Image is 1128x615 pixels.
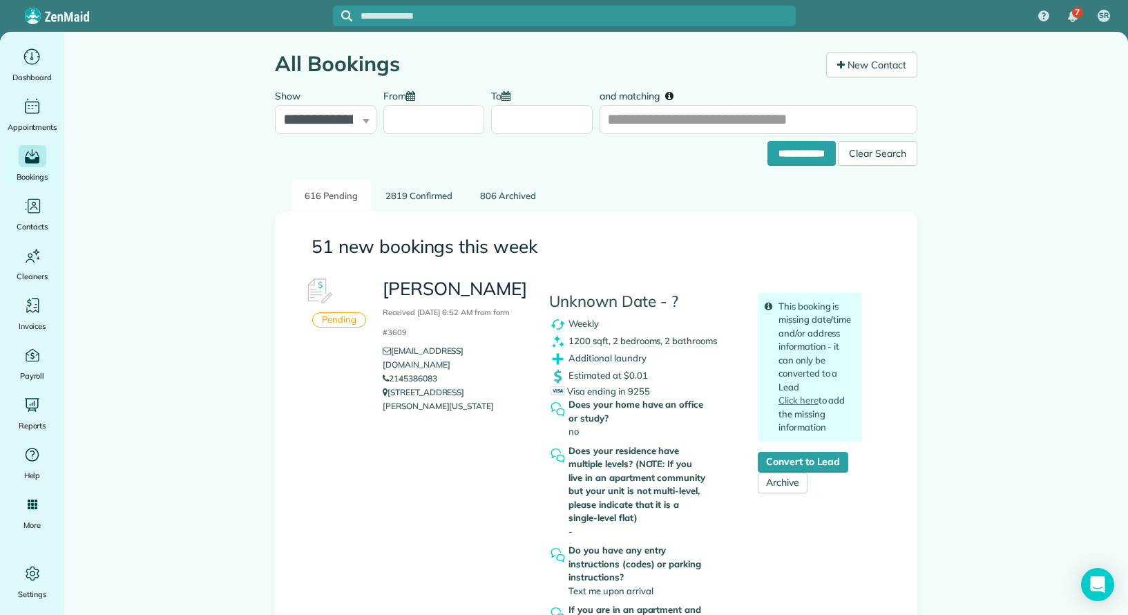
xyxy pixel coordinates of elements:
div: 7 unread notifications [1058,1,1087,32]
span: Appointments [8,120,57,134]
span: Bookings [17,170,48,184]
span: SR [1099,10,1109,21]
a: Cleaners [6,245,59,283]
h3: 51 new bookings this week [312,237,881,257]
a: Payroll [6,344,59,383]
span: Additional laundry [568,352,646,363]
img: question_symbol_icon-fa7b350da2b2fea416cef77984ae4cf4944ea5ab9e3d5925827a5d6b7129d3f6.png [549,447,566,464]
a: Dashboard [6,46,59,84]
img: clean_symbol_icon-dd072f8366c07ea3eb8378bb991ecd12595f4b76d916a6f83395f9468ae6ecae.png [549,333,566,350]
a: 806 Archived [467,180,549,212]
img: dollar_symbol_icon-bd8a6898b2649ec353a9eba708ae97d8d7348bddd7d2aed9b7e4bf5abd9f4af5.png [549,368,566,385]
span: Dashboard [12,70,52,84]
span: 7 [1075,7,1080,18]
a: Help [6,444,59,482]
a: Reports [6,394,59,433]
span: Reports [19,419,46,433]
svg: Focus search [341,10,352,21]
span: - [568,526,573,537]
span: Text me upon arrival [568,585,653,596]
a: Invoices [6,294,59,333]
strong: Do you have any entry instructions (codes) or parking instructions? [568,544,708,585]
a: Bookings [6,145,59,184]
span: 1200 sqft, 2 bedrooms, 2 bathrooms [568,334,717,346]
span: More [23,518,41,532]
div: This booking is missing date/time and/or address information - it can only be converted to a Lead... [758,293,862,442]
a: Appointments [6,95,59,134]
p: [STREET_ADDRESS][PERSON_NAME][US_STATE] [383,386,528,413]
a: Clear Search [838,143,917,154]
img: question_symbol_icon-fa7b350da2b2fea416cef77984ae4cf4944ea5ab9e3d5925827a5d6b7129d3f6.png [549,547,566,564]
small: Received [DATE] 6:52 AM from form #3609 [383,307,510,337]
div: Open Intercom Messenger [1081,568,1114,601]
a: 2145386083 [383,373,437,384]
span: Invoices [19,319,46,333]
a: Settings [6,562,59,601]
label: From [383,82,422,108]
a: Contacts [6,195,59,234]
label: To [491,82,517,108]
a: [EMAIL_ADDRESS][DOMAIN_NAME] [383,346,463,370]
img: question_symbol_icon-fa7b350da2b2fea416cef77984ae4cf4944ea5ab9e3d5925827a5d6b7129d3f6.png [549,401,566,418]
span: Estimated at $0.01 [568,369,647,380]
a: Convert to Lead [758,452,848,473]
h4: Unknown Date - ? [549,293,737,310]
div: Pending [312,312,366,328]
strong: Does your residence have multiple levels? (NOTE: If you live in an apartment community but your u... [568,444,708,525]
span: Visa ending in 9255 [551,386,649,397]
div: Clear Search [838,141,917,166]
img: recurrence_symbol_icon-7cc721a9f4fb8f7b0289d3d97f09a2e367b638918f1a67e51b1e7d8abe5fb8d8.png [549,316,566,333]
span: Contacts [17,220,48,234]
span: Help [24,469,41,482]
h3: [PERSON_NAME] [383,279,528,339]
label: and matching [600,82,683,108]
a: Archive [758,473,807,493]
button: Focus search [333,10,352,21]
span: no [568,426,579,437]
img: extras_symbol_icon-f5f8d448bd4f6d592c0b405ff41d4b7d97c126065408080e4130a9468bdbe444.png [549,350,566,368]
a: 2819 Confirmed [372,180,466,212]
strong: Does your home have an office or study? [568,398,708,425]
a: New Contact [826,53,917,77]
h1: All Bookings [275,53,816,75]
span: Settings [18,587,47,601]
span: Payroll [20,369,45,383]
a: 616 Pending [291,180,371,212]
img: Booking #618011 [298,271,339,312]
span: Weekly [568,317,599,328]
span: Cleaners [17,269,48,283]
a: Click here [778,395,819,406]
